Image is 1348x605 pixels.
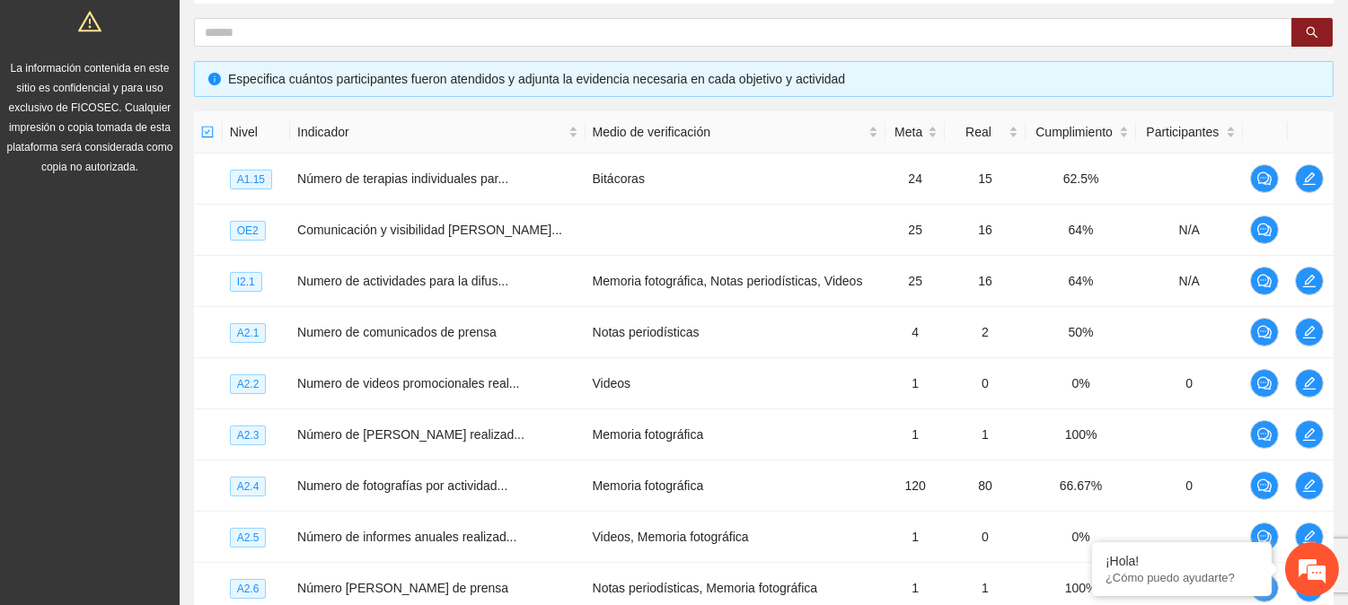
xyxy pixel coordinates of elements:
td: 80 [945,460,1026,512]
button: edit [1295,164,1324,193]
span: Cumplimiento [1033,122,1115,142]
button: comment [1250,267,1279,295]
span: OE2 [230,221,266,241]
p: ¿Cómo puedo ayudarte? [1106,571,1258,584]
th: Indicador [290,111,586,153]
button: edit [1295,522,1324,551]
span: edit [1296,427,1323,442]
td: 62.5% [1026,153,1136,205]
td: N/A [1136,256,1242,307]
th: Cumplimiento [1026,111,1136,153]
td: 24 [885,153,945,205]
span: A1.15 [230,170,272,189]
button: comment [1250,164,1279,193]
td: 16 [945,205,1026,256]
span: search [1306,26,1318,40]
span: Estamos en línea. [104,199,248,381]
th: Real [945,111,1026,153]
td: 0 [1136,358,1242,409]
td: 25 [885,256,945,307]
button: edit [1295,369,1324,398]
span: A2.5 [230,528,267,548]
td: Memoria fotográfica, Notas periodísticas, Videos [586,256,886,307]
span: Numero de fotografías por actividad... [297,478,507,493]
div: Minimizar ventana de chat en vivo [295,9,338,52]
div: ¡Hola! [1106,554,1258,568]
span: edit [1296,325,1323,339]
td: 0 [945,512,1026,563]
span: edit [1296,274,1323,288]
td: Memoria fotográfica [586,409,886,460]
button: search [1291,18,1333,47]
span: A2.6 [230,579,267,599]
th: Participantes [1136,111,1242,153]
td: 16 [945,256,1026,307]
div: Chatee con nosotros ahora [93,92,302,115]
td: 2 [945,307,1026,358]
span: A2.1 [230,323,267,343]
td: 66.67% [1026,460,1136,512]
button: comment [1250,522,1279,551]
span: info-circle [208,73,221,85]
span: I2.1 [230,272,262,292]
td: 0% [1026,358,1136,409]
span: Numero de videos promocionales real... [297,376,519,390]
button: comment [1250,420,1279,449]
span: warning [78,10,101,33]
span: check-square [201,126,214,138]
td: 120 [885,460,945,512]
span: Numero de actividades para la difus... [297,274,508,288]
button: edit [1295,471,1324,500]
td: 1 [885,358,945,409]
td: 50% [1026,307,1136,358]
td: Videos, Memoria fotográfica [586,512,886,563]
td: Bitácoras [586,153,886,205]
button: comment [1250,215,1279,244]
td: 64% [1026,205,1136,256]
span: A2.4 [230,477,267,496]
td: 1 [885,409,945,460]
td: 0% [1026,512,1136,563]
td: 25 [885,205,945,256]
button: edit [1295,318,1324,346]
span: Indicador [297,122,565,142]
th: Nivel [223,111,290,153]
td: 4 [885,307,945,358]
td: Memoria fotográfica [586,460,886,512]
span: Real [952,122,1005,142]
button: comment [1250,369,1279,398]
td: 0 [945,358,1026,409]
span: Número de [PERSON_NAME] realizad... [297,427,524,442]
td: 100% [1026,409,1136,460]
span: Participantes [1143,122,1221,142]
span: A2.3 [230,425,267,445]
button: edit [1295,420,1324,449]
textarea: Escriba su mensaje y pulse “Intro” [9,409,342,472]
span: edit [1296,376,1323,390]
td: Videos [586,358,886,409]
div: Especifica cuántos participantes fueron atendidos y adjunta la evidencia necesaria en cada objeti... [228,69,1319,89]
span: Número de informes anuales realizad... [297,530,516,544]
th: Meta [885,111,945,153]
span: edit [1296,530,1323,544]
td: 1 [885,512,945,563]
span: edit [1296,171,1323,186]
td: N/A [1136,205,1242,256]
td: 15 [945,153,1026,205]
td: 64% [1026,256,1136,307]
span: Comunicación y visibilidad [PERSON_NAME]... [297,223,562,237]
td: Numero de comunicados de prensa [290,307,586,358]
span: edit [1296,478,1323,493]
th: Medio de verificación [586,111,886,153]
button: edit [1295,267,1324,295]
span: La información contenida en este sitio es confidencial y para uso exclusivo de FICOSEC. Cualquier... [7,62,173,173]
span: A2.2 [230,374,267,394]
td: 0 [1136,460,1242,512]
button: comment [1250,318,1279,346]
span: Número de terapias individuales par... [297,171,508,186]
span: Medio de verificación [593,122,866,142]
span: Meta [893,122,924,142]
button: comment [1250,471,1279,500]
td: Notas periodísticas [586,307,886,358]
td: 1 [945,409,1026,460]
